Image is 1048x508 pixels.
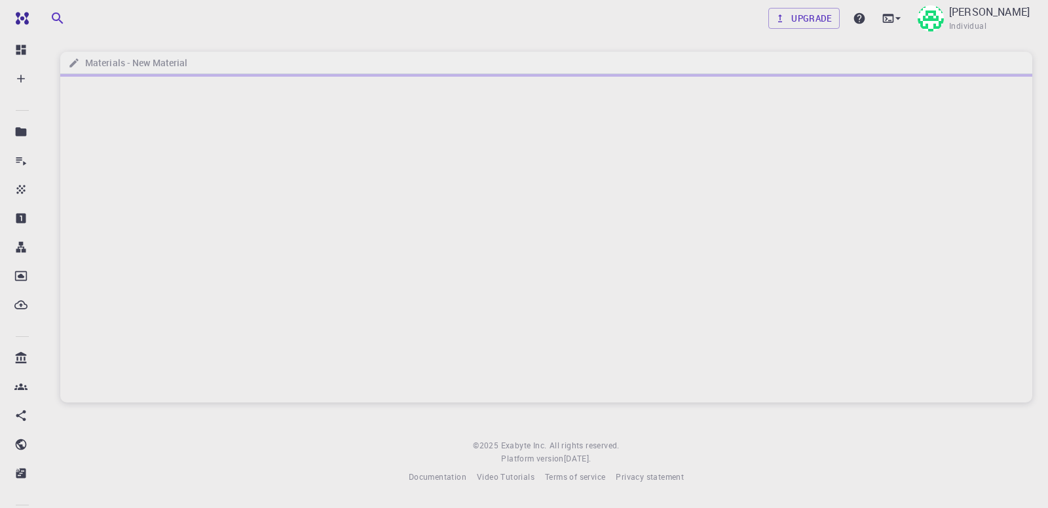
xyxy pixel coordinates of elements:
span: Privacy statement [616,471,684,482]
span: Video Tutorials [477,471,534,482]
h6: Materials - New Material [80,56,187,70]
span: Individual [949,20,986,33]
a: [DATE]. [564,452,591,465]
span: [DATE] . [564,453,591,463]
a: Upgrade [768,8,840,29]
span: Documentation [409,471,466,482]
a: Video Tutorials [477,471,534,484]
img: logo [10,12,29,25]
span: Platform version [501,452,563,465]
span: Terms of service [545,471,605,482]
span: Exabyte Inc. [501,440,547,450]
span: All rights reserved. [550,439,620,452]
a: Privacy statement [616,471,684,484]
a: Terms of service [545,471,605,484]
p: [PERSON_NAME] [949,4,1030,20]
img: Hoang Van Ngoc [918,5,944,31]
a: Exabyte Inc. [501,439,547,452]
a: Documentation [409,471,466,484]
nav: breadcrumb [65,56,190,70]
span: © 2025 [473,439,500,452]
